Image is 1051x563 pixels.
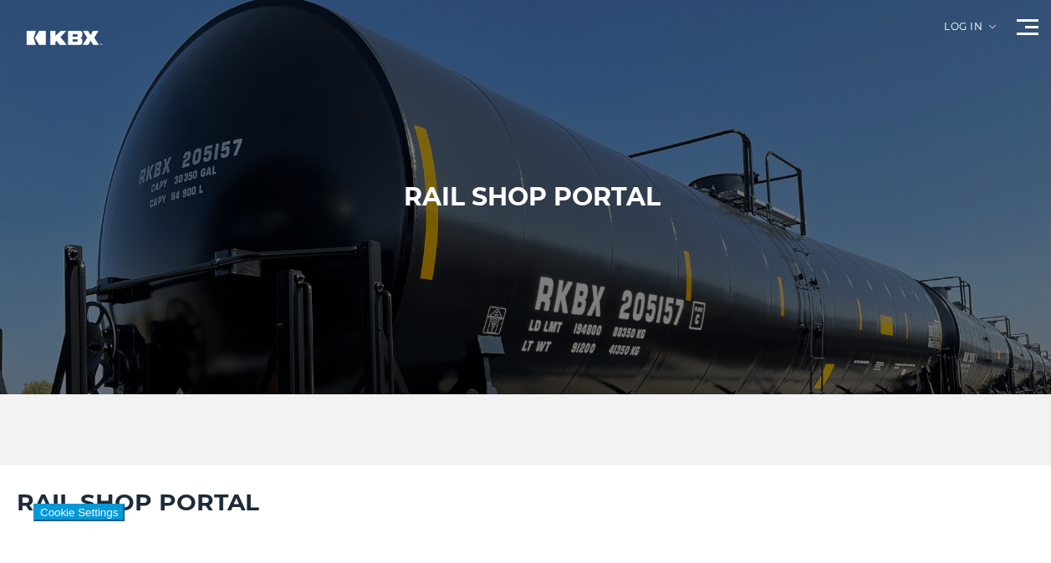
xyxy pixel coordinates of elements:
[944,22,996,44] div: Log in
[33,504,125,521] button: Cookie Settings
[404,180,661,214] h1: RAIL SHOP PORTAL
[989,25,996,28] img: arrow
[17,486,1034,518] h2: RAIL SHOP PORTAL
[13,17,113,76] img: kbx logo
